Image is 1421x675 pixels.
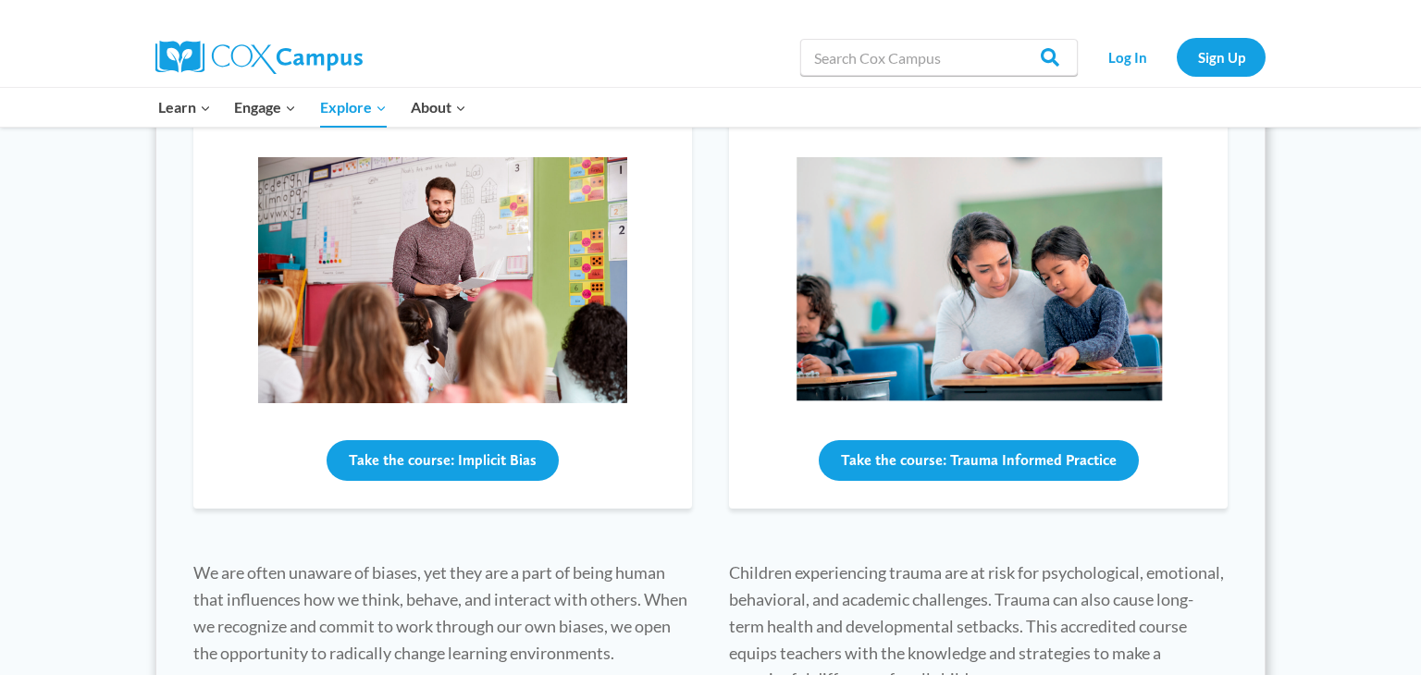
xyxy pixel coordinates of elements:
[1087,38,1168,76] a: Log In
[193,56,692,509] a: Implicit Bias Take the course: Implicit Bias
[155,41,363,74] img: Cox Campus
[800,39,1078,76] input: Search Cox Campus
[819,440,1139,481] button: Take the course: Trauma Informed Practice
[729,56,1228,509] a: Trauma Informed Practice Take the course: Trauma Informed Practice
[308,88,399,127] button: Child menu of Explore
[1087,38,1266,76] nav: Secondary Navigation
[327,440,559,481] button: Take the course: Implicit Bias
[223,88,309,127] button: Child menu of Engage
[258,157,627,403] img: iStock-1160927576-1536x1024.jpg
[794,157,1163,403] img: teaching_student_one-1.png
[146,88,477,127] nav: Primary Navigation
[399,88,478,127] button: Child menu of About
[193,559,692,666] p: We are often unaware of biases, yet they are a part of being human that influences how we think, ...
[146,88,223,127] button: Child menu of Learn
[1177,38,1266,76] a: Sign Up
